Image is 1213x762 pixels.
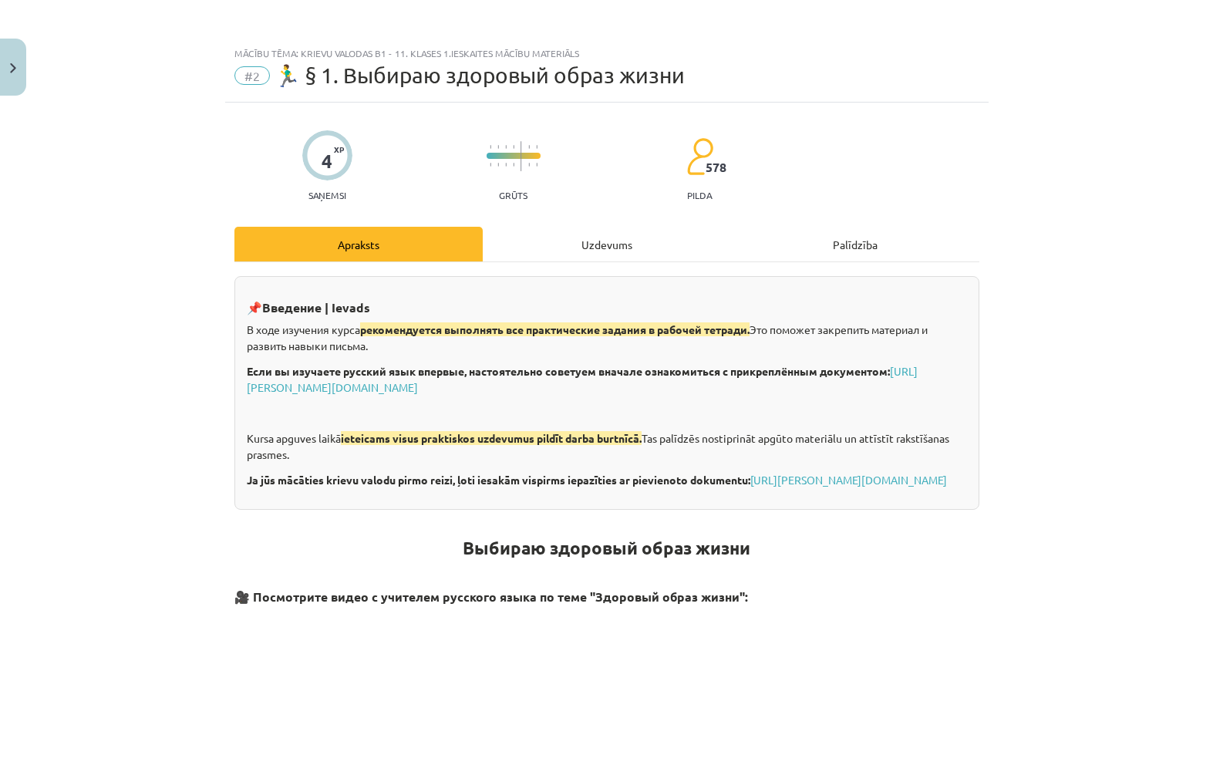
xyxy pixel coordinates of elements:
[731,227,979,261] div: Palīdzība
[686,137,713,176] img: students-c634bb4e5e11cddfef0936a35e636f08e4e9abd3cc4e673bd6f9a4125e45ecb1.svg
[247,473,750,487] strong: Ja jūs mācāties krievu valodu pirmo reizi, ļoti iesakām vispirms iepazīties ar pievienoto dokumentu:
[499,190,527,201] p: Grūts
[505,163,507,167] img: icon-short-line-57e1e144782c952c97e751825c79c345078a6d821885a25fce030b3d8c18986b.svg
[274,62,685,88] span: 🏃‍♂️ § 1. Выбираю здоровый образ жизни
[528,163,530,167] img: icon-short-line-57e1e144782c952c97e751825c79c345078a6d821885a25fce030b3d8c18986b.svg
[262,299,370,315] strong: Введение | Ievads
[234,588,748,605] strong: 🎥 Посмотрите видео с учителем русского языка по теме "Здоровый образ жизни":
[497,145,499,149] img: icon-short-line-57e1e144782c952c97e751825c79c345078a6d821885a25fce030b3d8c18986b.svg
[247,364,890,378] strong: Если вы изучаете русский язык впервые, настоятельно советуем вначале ознакомиться с прикреплённым...
[687,190,712,201] p: pilda
[483,227,731,261] div: Uzdevums
[521,141,522,171] img: icon-long-line-d9ea69661e0d244f92f715978eff75569469978d946b2353a9bb055b3ed8787d.svg
[247,322,967,354] p: В ходе изучения курса Это поможет закрепить материал и развить навыки письма.
[536,163,537,167] img: icon-short-line-57e1e144782c952c97e751825c79c345078a6d821885a25fce030b3d8c18986b.svg
[322,150,332,172] div: 4
[528,145,530,149] img: icon-short-line-57e1e144782c952c97e751825c79c345078a6d821885a25fce030b3d8c18986b.svg
[334,145,344,153] span: XP
[706,160,726,174] span: 578
[10,63,16,73] img: icon-close-lesson-0947bae3869378f0d4975bcd49f059093ad1ed9edebbc8119c70593378902aed.svg
[750,473,947,487] a: [URL][PERSON_NAME][DOMAIN_NAME]
[234,227,483,261] div: Apraksts
[505,145,507,149] img: icon-short-line-57e1e144782c952c97e751825c79c345078a6d821885a25fce030b3d8c18986b.svg
[497,163,499,167] img: icon-short-line-57e1e144782c952c97e751825c79c345078a6d821885a25fce030b3d8c18986b.svg
[513,145,514,149] img: icon-short-line-57e1e144782c952c97e751825c79c345078a6d821885a25fce030b3d8c18986b.svg
[234,66,270,85] span: #2
[247,430,967,463] p: Kursa apguves laikā Tas palīdzēs nostiprināt apgūto materiālu un attīstīt rakstīšanas prasmes.
[463,537,750,559] strong: Выбираю здоровый образ жизни
[536,145,537,149] img: icon-short-line-57e1e144782c952c97e751825c79c345078a6d821885a25fce030b3d8c18986b.svg
[513,163,514,167] img: icon-short-line-57e1e144782c952c97e751825c79c345078a6d821885a25fce030b3d8c18986b.svg
[360,322,750,336] span: рекомендуется выполнять все практические задания в рабочей тетради.
[247,288,967,317] h3: 📌
[341,431,642,445] span: ieteicams visus praktiskos uzdevumus pildīt darba burtnīcā.
[490,163,491,167] img: icon-short-line-57e1e144782c952c97e751825c79c345078a6d821885a25fce030b3d8c18986b.svg
[302,190,352,201] p: Saņemsi
[234,48,979,59] div: Mācību tēma: Krievu valodas b1 - 11. klases 1.ieskaites mācību materiāls
[490,145,491,149] img: icon-short-line-57e1e144782c952c97e751825c79c345078a6d821885a25fce030b3d8c18986b.svg
[247,364,918,394] a: [URL][PERSON_NAME][DOMAIN_NAME]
